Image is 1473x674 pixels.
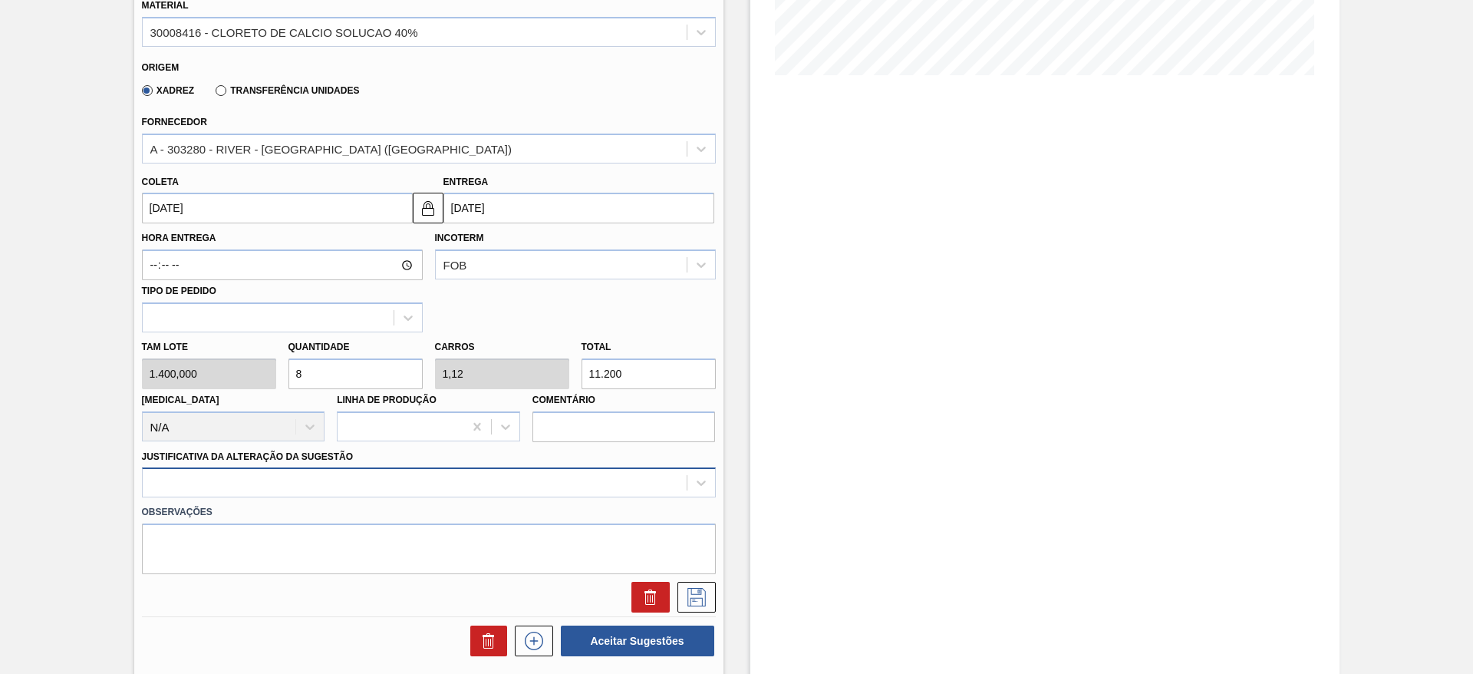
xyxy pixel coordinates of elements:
button: Aceitar Sugestões [561,626,714,656]
label: Total [582,342,611,352]
label: Linha de Produção [337,395,437,405]
label: Carros [435,342,475,352]
label: Xadrez [142,85,195,96]
div: FOB [443,259,467,272]
input: dd/mm/yyyy [443,193,714,223]
label: Observações [142,501,716,524]
label: Comentário [532,389,716,411]
img: locked [419,199,437,217]
label: Hora Entrega [142,227,423,249]
label: Fornecedor [142,117,207,127]
label: Transferência Unidades [216,85,359,96]
label: [MEDICAL_DATA] [142,395,219,405]
label: Entrega [443,177,489,187]
div: Excluir Sugestão [624,582,670,613]
div: Salvar Sugestão [670,582,716,613]
label: Tipo de pedido [142,286,216,296]
div: Excluir Sugestões [463,626,507,656]
button: locked [413,193,443,223]
label: Coleta [142,177,179,187]
div: Nova sugestão [507,626,553,656]
label: Origem [142,62,180,73]
label: Justificativa da Alteração da Sugestão [142,451,354,462]
input: dd/mm/yyyy [142,193,413,223]
label: Quantidade [288,342,350,352]
label: Tam lote [142,336,276,358]
div: Aceitar Sugestões [553,624,716,658]
div: 30008416 - CLORETO DE CALCIO SOLUCAO 40% [150,25,418,38]
div: A - 303280 - RIVER - [GEOGRAPHIC_DATA] ([GEOGRAPHIC_DATA]) [150,142,512,155]
label: Incoterm [435,233,484,243]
